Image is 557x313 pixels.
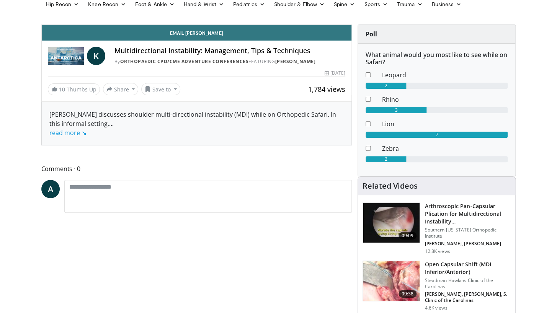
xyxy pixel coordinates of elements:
[425,241,511,247] p: [PERSON_NAME], [PERSON_NAME]
[87,47,105,65] a: K
[114,58,346,65] div: By FEATURING
[366,30,377,38] strong: Poll
[399,232,417,240] span: 09:09
[325,70,345,77] div: [DATE]
[42,25,352,41] a: Email [PERSON_NAME]
[425,291,511,303] p: [PERSON_NAME], [PERSON_NAME], S. Clinic of the Carolinas
[376,95,513,104] dd: Rhino
[141,83,180,95] button: Save to
[366,107,426,113] div: 3
[366,156,406,162] div: 2
[363,202,511,254] a: 09:09 Arthroscopic Pan-Capsular Plication for Multidirectional Instability… Southern [US_STATE] O...
[363,261,420,301] img: 472fb0cb-d776-4b71-8b73-e452477b4e30.150x105_q85_crop-smart_upscale.jpg
[425,305,447,311] p: 4.6K views
[425,277,511,290] p: Steadman Hawkins Clinic of the Carolinas
[41,164,352,174] span: Comments 0
[366,83,406,89] div: 2
[363,181,418,191] h4: Related Videos
[363,261,511,311] a: 09:38 Open Capsular Shift (MDI Inferior/Anterior) Steadman Hawkins Clinic of the Carolinas [PERSO...
[308,85,345,94] span: 1,784 views
[49,110,344,137] div: [PERSON_NAME] discusses shoulder multi-directional instability (MDI) while on Orthopedic Safari. ...
[366,51,508,66] h6: What animal would you most like to see while on Safari?
[103,83,139,95] button: Share
[366,132,508,138] div: 7
[425,227,511,239] p: Southern [US_STATE] Orthopedic Institute
[59,86,65,93] span: 10
[114,47,346,55] h4: Multidirectional Instability: Management, Tips & Techniques
[399,290,417,298] span: 09:38
[363,203,420,243] img: 239882_0000_1.png.150x105_q85_crop-smart_upscale.jpg
[48,47,84,65] img: Orthopaedic CPD/CME Adventure Conferences
[49,129,87,137] a: read more ↘
[425,261,511,276] h3: Open Capsular Shift (MDI Inferior/Anterior)
[376,144,513,153] dd: Zebra
[376,70,513,80] dd: Leopard
[425,202,511,225] h3: Arthroscopic Pan-Capsular Plication for Multidirectional Instability…
[275,58,316,65] a: [PERSON_NAME]
[41,180,60,198] a: A
[48,83,100,95] a: 10 Thumbs Up
[376,119,513,129] dd: Lion
[425,248,450,254] p: 12.8K views
[120,58,249,65] a: Orthopaedic CPD/CME Adventure Conferences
